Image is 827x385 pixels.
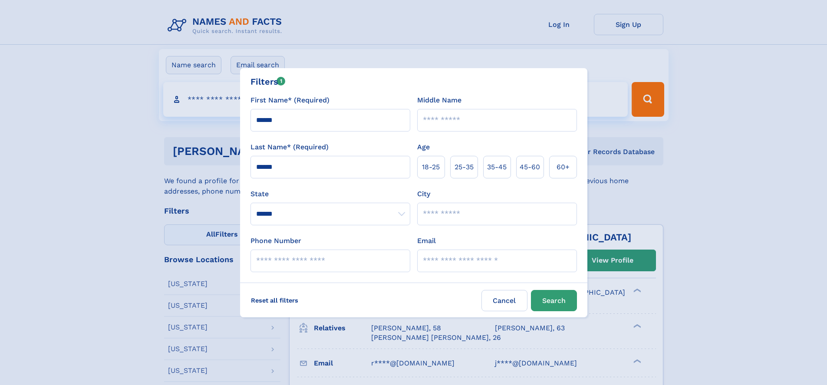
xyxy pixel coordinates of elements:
[250,142,329,152] label: Last Name* (Required)
[422,162,440,172] span: 18‑25
[250,75,286,88] div: Filters
[417,236,436,246] label: Email
[557,162,570,172] span: 60+
[245,290,304,311] label: Reset all filters
[481,290,527,311] label: Cancel
[531,290,577,311] button: Search
[417,95,461,105] label: Middle Name
[520,162,540,172] span: 45‑60
[455,162,474,172] span: 25‑35
[250,236,301,246] label: Phone Number
[417,189,430,199] label: City
[417,142,430,152] label: Age
[250,95,329,105] label: First Name* (Required)
[487,162,507,172] span: 35‑45
[250,189,410,199] label: State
